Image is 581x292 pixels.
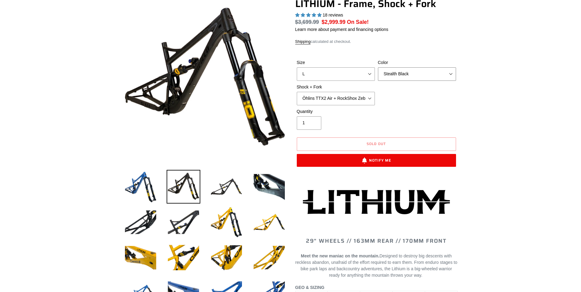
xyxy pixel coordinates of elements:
[306,237,447,245] span: 29" WHEELS // 163mm REAR // 170mm FRONT
[124,170,157,204] img: Load image into Gallery viewer, LITHIUM - Frame, Shock + Fork
[297,59,375,66] label: Size
[209,241,243,275] img: Load image into Gallery viewer, LITHIUM - Frame, Shock + Fork
[297,137,456,151] button: Sold out
[124,241,157,275] img: Load image into Gallery viewer, LITHIUM - Frame, Shock + Fork
[167,241,200,275] img: Load image into Gallery viewer, LITHIUM - Frame, Shock + Fork
[323,13,343,17] span: 18 reviews
[167,205,200,239] img: Load image into Gallery viewer, LITHIUM - Frame, Shock + Fork
[295,27,388,32] a: Learn more about payment and financing options
[295,39,311,44] a: Shipping
[295,13,323,17] span: 5.00 stars
[297,84,375,90] label: Shock + Fork
[297,154,456,167] button: Notify Me
[295,285,325,290] span: GEO & SIZING
[252,205,286,239] img: Load image into Gallery viewer, LITHIUM - Frame, Shock + Fork
[378,59,456,66] label: Color
[167,170,200,204] img: Load image into Gallery viewer, LITHIUM - Frame, Shock + Fork
[295,19,319,25] span: $3,699.99
[295,253,457,278] span: Designed to destroy big descents with reckless abandon, unafraid of the effort required to earn t...
[367,141,386,147] span: Sold out
[300,260,457,278] span: From enduro stages to bike park laps and backcountry adventures, the Lithium is a big-wheeled war...
[124,205,157,239] img: Load image into Gallery viewer, LITHIUM - Frame, Shock + Fork
[252,170,286,204] img: Load image into Gallery viewer, LITHIUM - Frame, Shock + Fork
[209,205,243,239] img: Load image into Gallery viewer, LITHIUM - Frame, Shock + Fork
[303,190,450,214] img: Lithium-Logo_480x480.png
[209,170,243,204] img: Load image into Gallery viewer, LITHIUM - Frame, Shock + Fork
[322,19,345,25] span: $2,999.99
[252,241,286,275] img: Load image into Gallery viewer, LITHIUM - Frame, Shock + Fork
[421,273,422,278] span: .
[295,39,458,45] div: calculated at checkout.
[347,18,369,26] span: On Sale!
[297,108,375,115] label: Quantity
[301,253,379,258] b: Meet the new maniac on the mountain.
